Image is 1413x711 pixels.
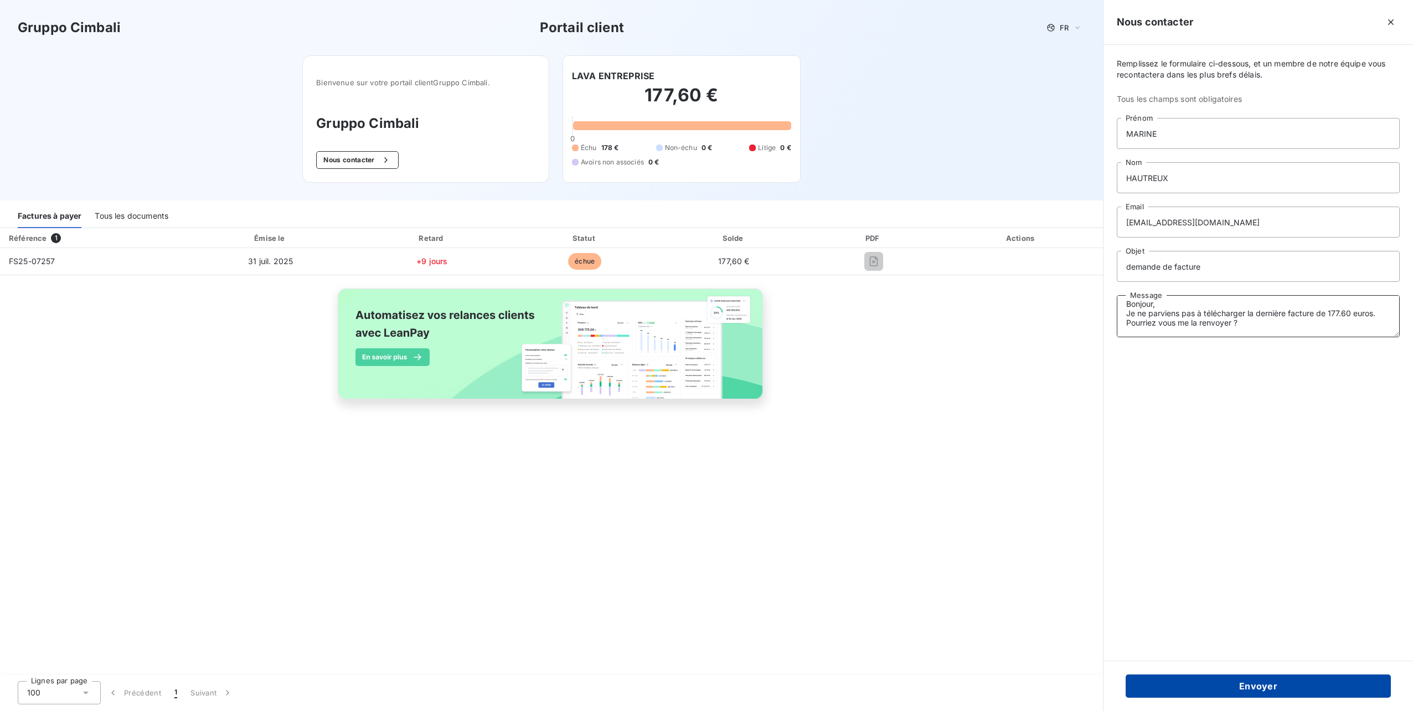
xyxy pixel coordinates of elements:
[416,256,447,266] span: +9 jours
[809,233,937,244] div: PDF
[1117,118,1400,149] input: placeholder
[1060,23,1069,32] span: FR
[95,205,168,228] div: Tous les documents
[1117,251,1400,282] input: placeholder
[18,18,121,38] h3: Gruppo Cimbali
[572,84,791,117] h2: 177,60 €
[51,233,61,243] span: 1
[572,69,654,83] h6: LAVA ENTREPRISE
[702,143,712,153] span: 0 €
[663,233,806,244] div: Solde
[581,157,644,167] span: Avoirs non associés
[718,256,749,266] span: 177,60 €
[1117,162,1400,193] input: placeholder
[174,687,177,698] span: 1
[18,205,81,228] div: Factures à payer
[780,143,791,153] span: 0 €
[316,78,535,87] span: Bienvenue sur votre portail client Gruppo Cimbali .
[570,134,575,143] span: 0
[648,157,659,167] span: 0 €
[316,114,535,133] h3: Gruppo Cimbali
[581,143,597,153] span: Échu
[1117,295,1400,337] textarea: Bonjour, Je ne parviens pas à télécharger la dernière facture de 177.60 euros. Pourriez vous me l...
[942,233,1101,244] div: Actions
[568,253,601,270] span: échue
[9,234,47,243] div: Référence
[184,681,240,704] button: Suivant
[328,282,775,418] img: banner
[101,681,168,704] button: Précédent
[758,143,776,153] span: Litige
[9,256,55,266] span: FS25-07257
[601,143,619,153] span: 178 €
[27,687,40,698] span: 100
[1117,94,1400,105] span: Tous les champs sont obligatoires
[1117,58,1400,80] span: Remplissez le formulaire ci-dessous, et un membre de notre équipe vous recontactera dans les plus...
[357,233,507,244] div: Retard
[512,233,658,244] div: Statut
[665,143,697,153] span: Non-échu
[248,256,293,266] span: 31 juil. 2025
[168,681,184,704] button: 1
[540,18,624,38] h3: Portail client
[189,233,353,244] div: Émise le
[1117,207,1400,238] input: placeholder
[1117,14,1193,30] h5: Nous contacter
[316,151,398,169] button: Nous contacter
[1126,674,1391,698] button: Envoyer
